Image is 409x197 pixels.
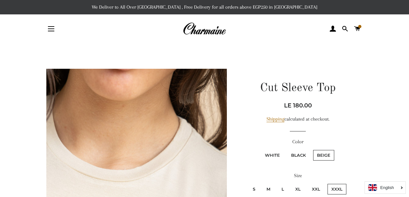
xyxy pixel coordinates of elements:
label: XXL [308,184,324,194]
label: M [263,184,274,194]
label: White [261,150,284,161]
label: S [249,184,259,194]
h1: Cut Sleeve Top [241,80,355,96]
label: XL [291,184,305,194]
a: Shipping [266,116,284,122]
span: LE 180.00 [284,102,312,109]
label: Black [287,150,310,161]
label: XXXL [328,184,346,194]
label: Beige [313,150,334,161]
div: calculated at checkout. [241,115,355,123]
label: Color [241,138,355,146]
a: English [368,184,402,191]
i: English [380,185,394,190]
label: L [278,184,288,194]
label: Size [241,172,355,180]
img: Charmaine Egypt [183,22,226,36]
